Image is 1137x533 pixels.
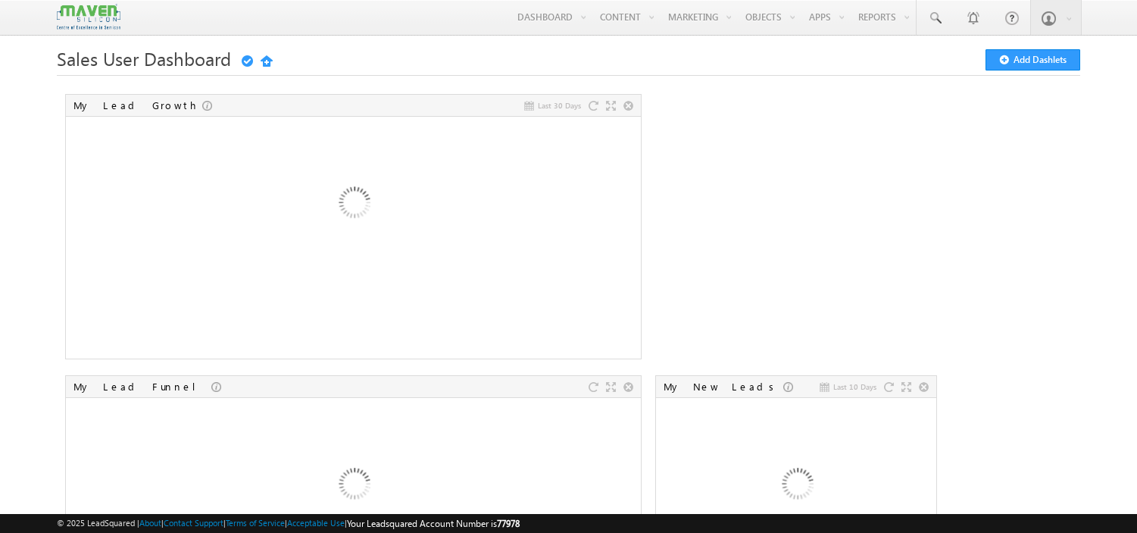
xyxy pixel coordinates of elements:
span: Last 30 Days [538,99,581,112]
span: 77978 [497,518,520,529]
span: Sales User Dashboard [57,46,231,71]
button: Add Dashlets [986,49,1080,71]
a: About [139,518,161,528]
a: Acceptable Use [287,518,345,528]
div: My Lead Growth [73,99,202,112]
span: Your Leadsquared Account Number is [347,518,520,529]
span: © 2025 LeadSquared | | | | | [57,516,520,531]
img: Custom Logo [57,4,120,30]
img: Loading... [272,124,435,287]
div: My New Leads [664,380,783,393]
a: Contact Support [164,518,223,528]
div: My Lead Funnel [73,380,211,393]
span: Last 10 Days [833,380,876,393]
a: Terms of Service [226,518,285,528]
